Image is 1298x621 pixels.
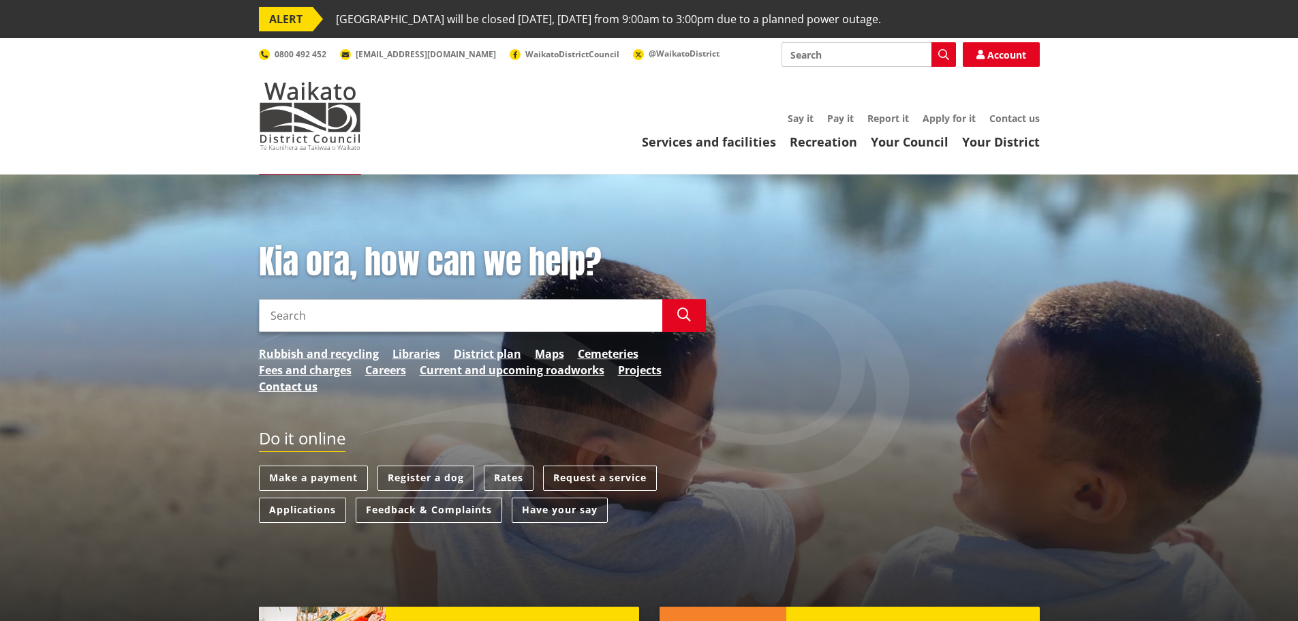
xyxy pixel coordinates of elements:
a: Your Council [871,134,948,150]
span: [EMAIL_ADDRESS][DOMAIN_NAME] [356,48,496,60]
span: WaikatoDistrictCouncil [525,48,619,60]
a: Account [963,42,1040,67]
a: Make a payment [259,466,368,491]
a: Contact us [259,378,318,395]
a: Say it [788,112,814,125]
a: Your District [962,134,1040,150]
a: Rubbish and recycling [259,346,379,362]
a: Have your say [512,498,608,523]
a: Fees and charges [259,362,352,378]
a: District plan [454,346,521,362]
span: 0800 492 452 [275,48,326,60]
a: Maps [535,346,564,362]
a: Current and upcoming roadworks [420,362,604,378]
span: @WaikatoDistrict [649,48,720,59]
a: Cemeteries [578,346,638,362]
a: Rates [484,466,534,491]
a: @WaikatoDistrict [633,48,720,59]
a: 0800 492 452 [259,48,326,60]
a: Register a dog [377,466,474,491]
a: Request a service [543,466,657,491]
h1: Kia ora, how can we help? [259,243,706,282]
a: Pay it [827,112,854,125]
input: Search input [782,42,956,67]
span: ALERT [259,7,313,31]
input: Search input [259,299,662,332]
a: Contact us [989,112,1040,125]
a: Careers [365,362,406,378]
a: [EMAIL_ADDRESS][DOMAIN_NAME] [340,48,496,60]
a: Applications [259,498,346,523]
a: Feedback & Complaints [356,498,502,523]
iframe: Messenger Launcher [1235,564,1284,613]
a: Libraries [392,346,440,362]
span: [GEOGRAPHIC_DATA] will be closed [DATE], [DATE] from 9:00am to 3:00pm due to a planned power outage. [336,7,881,31]
h2: Do it online [259,429,345,453]
a: Services and facilities [642,134,776,150]
a: WaikatoDistrictCouncil [510,48,619,60]
a: Recreation [790,134,857,150]
a: Projects [618,362,662,378]
a: Apply for it [923,112,976,125]
a: Report it [867,112,909,125]
img: Waikato District Council - Te Kaunihera aa Takiwaa o Waikato [259,82,361,150]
